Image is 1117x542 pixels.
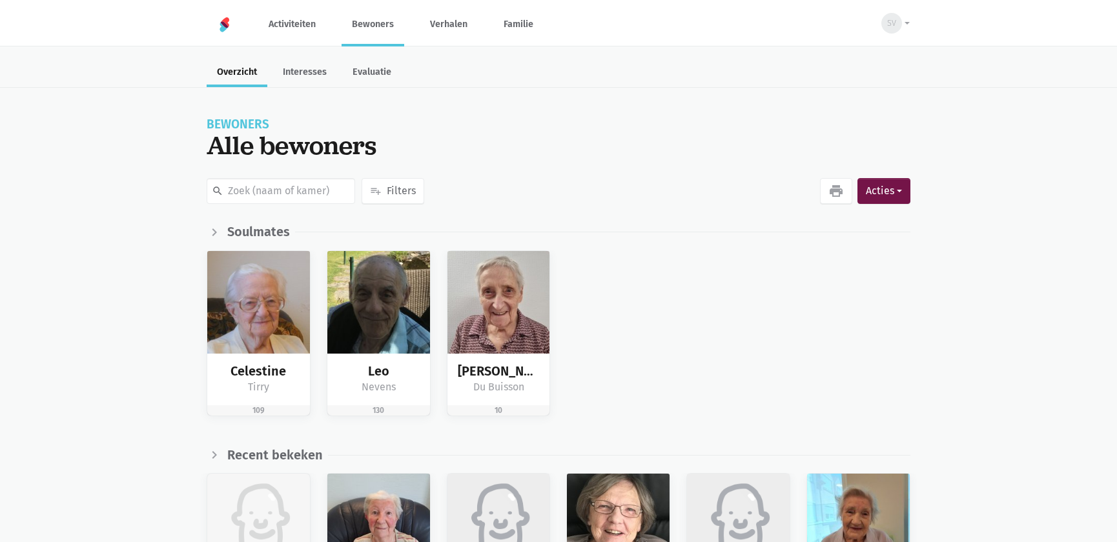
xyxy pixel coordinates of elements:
a: bewoner afbeelding Leo Nevens 130 [327,250,431,416]
img: bewoner afbeelding [447,251,550,354]
span: SV [887,17,896,30]
img: bewoner afbeelding [207,251,310,354]
a: chevron_right Soulmates [207,225,290,240]
div: Tirry [218,379,300,396]
i: print [828,183,844,199]
input: Zoek (naam of kamer) [207,178,355,204]
div: Bewoners [207,119,910,130]
div: Nevens [338,379,420,396]
a: Evaluatie [342,59,402,87]
div: 10 [447,405,550,416]
img: Home [217,17,232,32]
a: Interesses [272,59,337,87]
div: Alle bewoners [207,130,910,160]
button: Acties [857,178,910,204]
i: chevron_right [207,447,222,463]
button: playlist_addFilters [362,178,424,204]
a: Overzicht [207,59,267,87]
div: 130 [327,405,430,416]
a: Verhalen [420,3,478,46]
a: Activiteiten [258,3,326,46]
div: Du Buisson [458,379,540,396]
img: bewoner afbeelding [327,251,430,354]
i: chevron_right [207,225,222,240]
button: SV [873,8,910,38]
div: [PERSON_NAME] [458,364,540,379]
i: search [212,185,223,197]
a: Familie [493,3,544,46]
i: playlist_add [370,185,382,197]
a: Bewoners [342,3,404,46]
div: 109 [207,405,310,416]
a: bewoner afbeelding Celestine Tirry 109 [207,250,311,416]
div: Celestine [218,364,300,379]
a: bewoner afbeelding [PERSON_NAME] Du Buisson 10 [447,250,551,416]
a: print [820,178,852,204]
a: chevron_right Recent bekeken [207,447,323,463]
div: Leo [338,364,420,379]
